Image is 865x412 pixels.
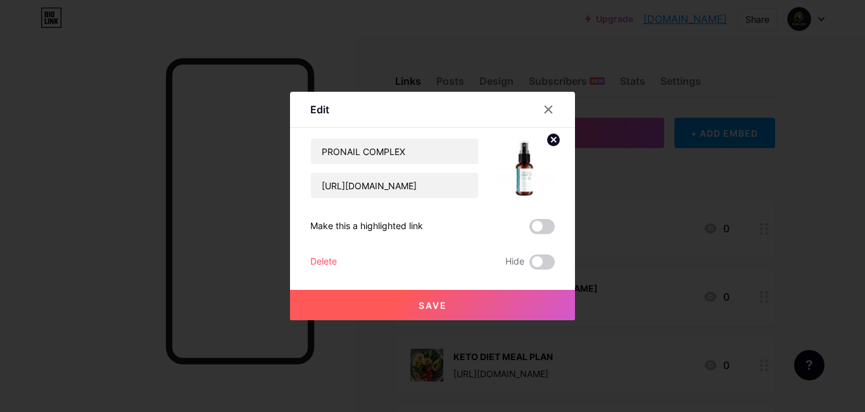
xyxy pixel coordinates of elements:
[419,300,447,311] span: Save
[310,102,329,117] div: Edit
[505,254,524,270] span: Hide
[290,290,575,320] button: Save
[311,173,478,198] input: URL
[310,219,423,234] div: Make this a highlighted link
[311,139,478,164] input: Title
[310,254,337,270] div: Delete
[494,138,555,199] img: link_thumbnail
